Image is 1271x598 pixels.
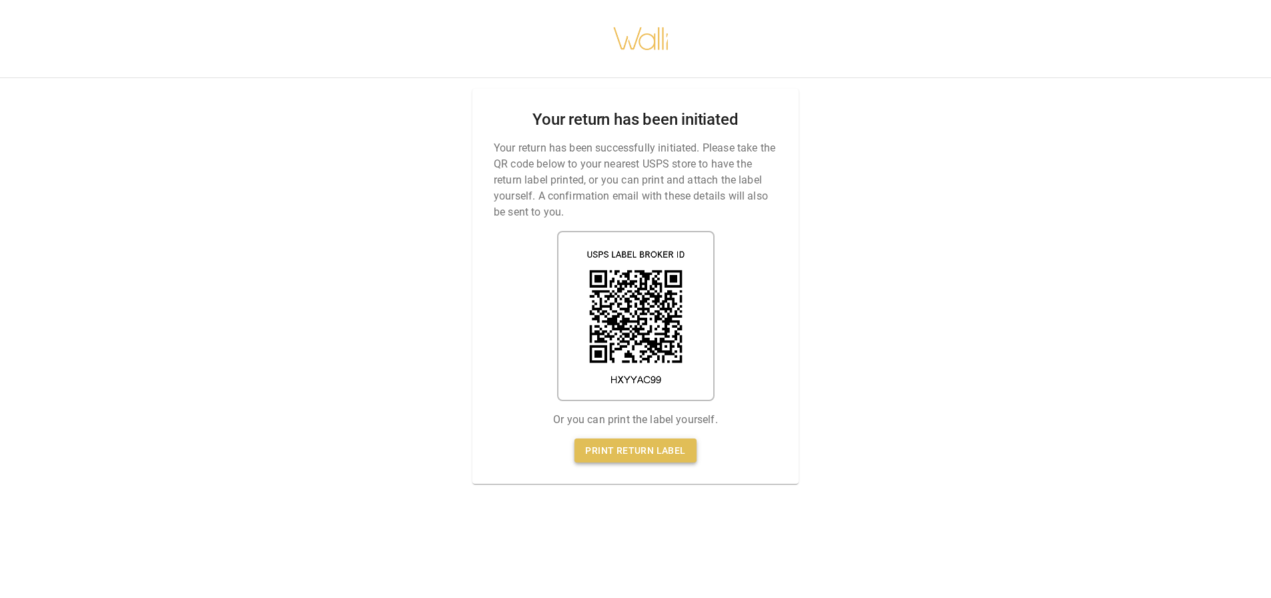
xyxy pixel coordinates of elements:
[494,140,777,220] p: Your return has been successfully initiated. Please take the QR code below to your nearest USPS s...
[574,438,696,463] a: Print return label
[557,231,715,401] img: shipping label qr code
[553,412,717,428] p: Or you can print the label yourself.
[532,110,738,129] h2: Your return has been initiated
[612,10,670,67] img: walli-inc.myshopify.com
